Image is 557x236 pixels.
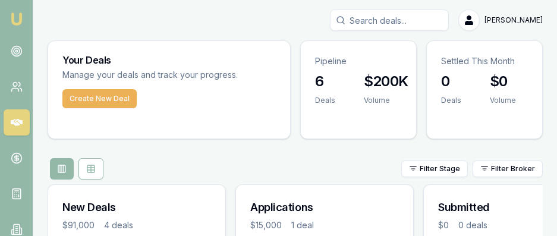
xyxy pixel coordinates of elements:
img: emu-icon-u.png [10,12,24,26]
h3: New Deals [62,199,211,216]
span: Filter Broker [491,164,535,174]
h3: Your Deals [62,55,276,65]
div: $91,000 [62,219,95,231]
input: Search deals [330,10,449,31]
p: Manage your deals and track your progress. [62,68,276,82]
div: 0 deals [458,219,487,231]
div: $0 [438,219,449,231]
div: $15,000 [250,219,282,231]
div: Volume [364,96,408,105]
span: [PERSON_NAME] [484,15,543,25]
button: Create New Deal [62,89,137,108]
h3: Applications [250,199,399,216]
span: Filter Stage [420,164,460,174]
div: 4 deals [104,219,133,231]
h3: 0 [441,72,461,91]
p: Pipeline [315,55,402,67]
h3: $0 [490,72,516,91]
p: Settled This Month [441,55,528,67]
h3: 6 [315,72,335,91]
div: Deals [441,96,461,105]
div: Deals [315,96,335,105]
h3: $200K [364,72,408,91]
div: Volume [490,96,516,105]
button: Filter Stage [401,161,468,177]
div: 1 deal [291,219,314,231]
button: Filter Broker [473,161,543,177]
